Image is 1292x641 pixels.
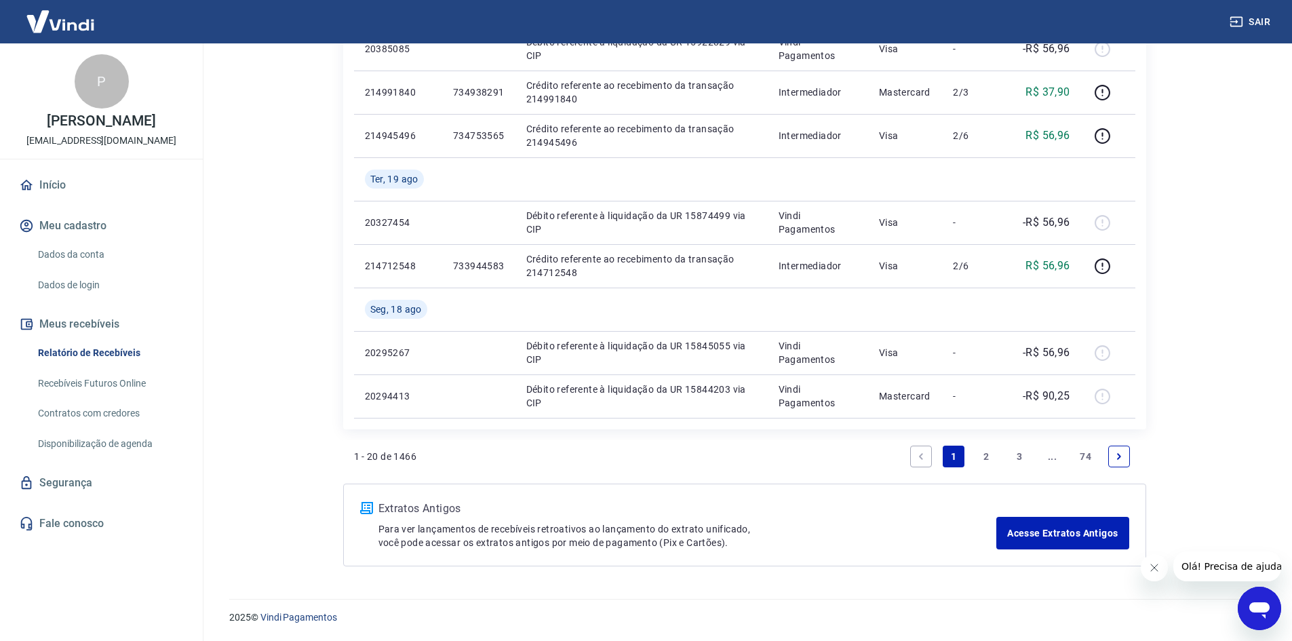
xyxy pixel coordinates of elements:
[879,259,932,273] p: Visa
[910,446,932,467] a: Previous page
[526,122,757,149] p: Crédito referente ao recebimento da transação 214945496
[16,1,104,42] img: Vindi
[360,502,373,514] img: ícone
[365,42,431,56] p: 20385085
[365,389,431,403] p: 20294413
[1025,258,1070,274] p: R$ 56,96
[354,450,417,463] p: 1 - 20 de 1466
[953,346,993,360] p: -
[229,610,1259,625] p: 2025 ©
[365,129,431,142] p: 214945496
[526,209,757,236] p: Débito referente à liquidação da UR 15874499 via CIP
[953,42,993,56] p: -
[365,85,431,99] p: 214991840
[953,129,993,142] p: 2/6
[953,216,993,229] p: -
[1227,9,1276,35] button: Sair
[365,259,431,273] p: 214712548
[526,339,757,366] p: Débito referente à liquidação da UR 15845055 via CIP
[1023,214,1070,231] p: -R$ 56,96
[779,339,857,366] p: Vindi Pagamentos
[1023,388,1070,404] p: -R$ 90,25
[378,522,997,549] p: Para ver lançamentos de recebíveis retroativos ao lançamento do extrato unificado, você pode aces...
[879,389,932,403] p: Mastercard
[526,79,757,106] p: Crédito referente ao recebimento da transação 214991840
[260,612,337,623] a: Vindi Pagamentos
[526,252,757,279] p: Crédito referente ao recebimento da transação 214712548
[16,309,187,339] button: Meus recebíveis
[365,216,431,229] p: 20327454
[943,446,964,467] a: Page 1 is your current page
[1141,554,1168,581] iframe: Fechar mensagem
[26,134,176,148] p: [EMAIL_ADDRESS][DOMAIN_NAME]
[16,468,187,498] a: Segurança
[453,129,505,142] p: 734753565
[16,170,187,200] a: Início
[953,85,993,99] p: 2/3
[33,241,187,269] a: Dados da conta
[16,509,187,539] a: Fale conosco
[1023,345,1070,361] p: -R$ 56,96
[33,339,187,367] a: Relatório de Recebíveis
[1108,446,1130,467] a: Next page
[779,129,857,142] p: Intermediador
[779,259,857,273] p: Intermediador
[976,446,998,467] a: Page 2
[365,346,431,360] p: 20295267
[378,501,997,517] p: Extratos Antigos
[879,346,932,360] p: Visa
[8,9,114,20] span: Olá! Precisa de ajuda?
[905,440,1135,473] ul: Pagination
[1173,551,1281,581] iframe: Mensagem da empresa
[953,389,993,403] p: -
[453,259,505,273] p: 733944583
[1009,446,1030,467] a: Page 3
[1238,587,1281,630] iframe: Botão para abrir a janela de mensagens
[16,211,187,241] button: Meu cadastro
[879,85,932,99] p: Mastercard
[33,400,187,427] a: Contratos com credores
[1023,41,1070,57] p: -R$ 56,96
[33,370,187,397] a: Recebíveis Futuros Online
[879,42,932,56] p: Visa
[370,172,418,186] span: Ter, 19 ago
[33,430,187,458] a: Disponibilização de agenda
[75,54,129,109] div: P
[526,35,757,62] p: Débito referente à liquidação da UR 15922829 via CIP
[779,35,857,62] p: Vindi Pagamentos
[1025,84,1070,100] p: R$ 37,90
[1042,446,1063,467] a: Jump forward
[779,209,857,236] p: Vindi Pagamentos
[370,303,422,316] span: Seg, 18 ago
[453,85,505,99] p: 734938291
[879,129,932,142] p: Visa
[33,271,187,299] a: Dados de login
[879,216,932,229] p: Visa
[47,114,155,128] p: [PERSON_NAME]
[779,85,857,99] p: Intermediador
[953,259,993,273] p: 2/6
[779,383,857,410] p: Vindi Pagamentos
[996,517,1129,549] a: Acesse Extratos Antigos
[1074,446,1097,467] a: Page 74
[526,383,757,410] p: Débito referente à liquidação da UR 15844203 via CIP
[1025,128,1070,144] p: R$ 56,96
